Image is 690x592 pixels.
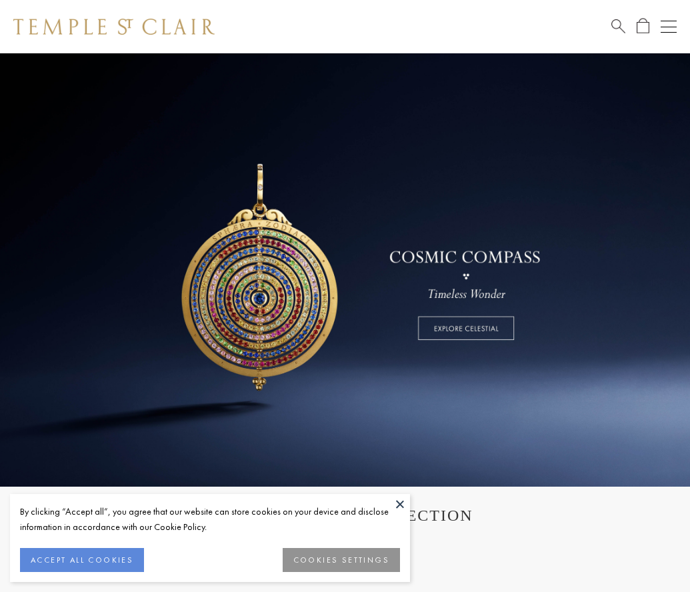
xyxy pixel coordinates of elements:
button: COOKIES SETTINGS [283,548,400,572]
img: Temple St. Clair [13,19,215,35]
div: By clicking “Accept all”, you agree that our website can store cookies on your device and disclos... [20,504,400,535]
a: Open Shopping Bag [637,18,649,35]
a: Search [611,18,625,35]
button: Open navigation [661,19,677,35]
button: ACCEPT ALL COOKIES [20,548,144,572]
